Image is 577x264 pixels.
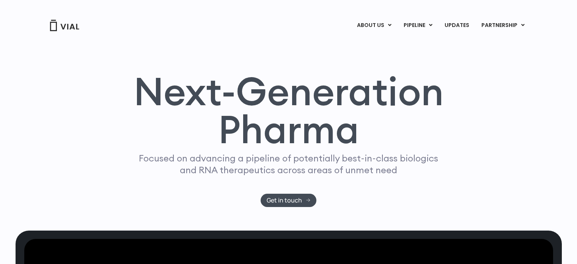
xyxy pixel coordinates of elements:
a: ABOUT USMenu Toggle [351,19,397,32]
a: UPDATES [439,19,475,32]
p: Focused on advancing a pipeline of potentially best-in-class biologics and RNA therapeutics acros... [136,152,442,176]
a: PIPELINEMenu Toggle [398,19,438,32]
span: Get in touch [267,198,302,203]
h1: Next-Generation Pharma [124,72,453,149]
a: Get in touch [261,194,316,207]
a: PARTNERSHIPMenu Toggle [475,19,531,32]
img: Vial Logo [49,20,80,31]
